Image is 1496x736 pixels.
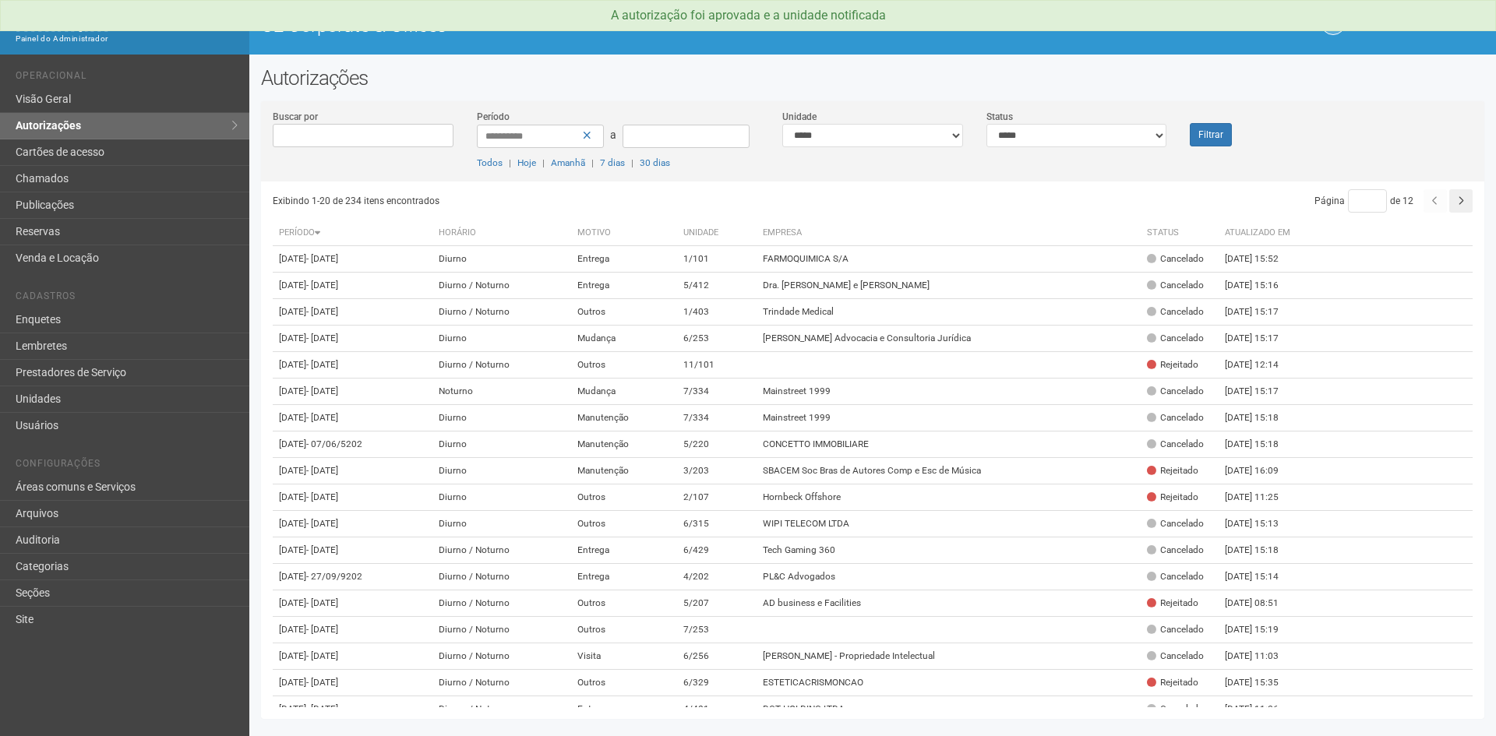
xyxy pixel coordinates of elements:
[16,70,238,86] li: Operacional
[757,590,1141,617] td: AD business e Facilities
[273,246,432,273] td: [DATE]
[1219,696,1304,723] td: [DATE] 11:26
[306,359,338,370] span: - [DATE]
[551,157,585,168] a: Amanhã
[432,537,571,564] td: Diurno / Noturno
[273,696,432,723] td: [DATE]
[432,617,571,643] td: Diurno / Noturno
[1147,597,1198,610] div: Rejeitado
[477,157,503,168] a: Todos
[640,157,670,168] a: 30 dias
[757,299,1141,326] td: Trindade Medical
[306,597,338,608] span: - [DATE]
[1219,299,1304,326] td: [DATE] 15:17
[306,438,362,449] span: - 07/06/5202
[306,703,338,714] span: - [DATE]
[1219,511,1304,537] td: [DATE] 15:13
[1147,544,1204,557] div: Cancelado
[571,458,677,484] td: Manutenção
[677,511,757,537] td: 6/315
[677,352,757,379] td: 11/101
[1219,352,1304,379] td: [DATE] 12:14
[273,352,432,379] td: [DATE]
[1219,537,1304,564] td: [DATE] 15:18
[571,537,677,564] td: Entrega
[432,246,571,273] td: Diurno
[571,273,677,299] td: Entrega
[1147,570,1204,583] div: Cancelado
[1190,123,1232,146] button: Filtrar
[1219,617,1304,643] td: [DATE] 15:19
[677,220,757,246] th: Unidade
[432,220,571,246] th: Horário
[273,220,432,246] th: Período
[600,157,625,168] a: 7 dias
[273,458,432,484] td: [DATE]
[757,405,1141,431] td: Mainstreet 1999
[306,333,338,343] span: - [DATE]
[677,431,757,458] td: 5/220
[571,670,677,696] td: Outros
[782,110,817,124] label: Unidade
[306,544,338,555] span: - [DATE]
[432,352,571,379] td: Diurno / Noturno
[1147,305,1204,319] div: Cancelado
[16,32,238,46] div: Painel do Administrador
[509,157,511,168] span: |
[757,379,1141,405] td: Mainstreet 1999
[677,273,757,299] td: 5/412
[571,564,677,590] td: Entrega
[571,617,677,643] td: Outros
[677,405,757,431] td: 7/334
[571,352,677,379] td: Outros
[571,379,677,405] td: Mudança
[306,650,338,661] span: - [DATE]
[677,484,757,511] td: 2/107
[432,670,571,696] td: Diurno / Noturno
[1219,326,1304,352] td: [DATE] 15:17
[1219,273,1304,299] td: [DATE] 15:16
[677,564,757,590] td: 4/202
[677,670,757,696] td: 6/329
[757,511,1141,537] td: WIPI TELECOM LTDA
[571,299,677,326] td: Outros
[1219,670,1304,696] td: [DATE] 15:35
[1147,279,1204,292] div: Cancelado
[677,590,757,617] td: 5/207
[677,643,757,670] td: 6/256
[306,571,362,582] span: - 27/09/9202
[1147,650,1204,663] div: Cancelado
[432,484,571,511] td: Diurno
[677,326,757,352] td: 6/253
[1219,590,1304,617] td: [DATE] 08:51
[610,129,616,141] span: a
[677,379,757,405] td: 7/334
[273,537,432,564] td: [DATE]
[273,431,432,458] td: [DATE]
[273,189,873,213] div: Exibindo 1-20 de 234 itens encontrados
[1147,517,1204,530] div: Cancelado
[757,458,1141,484] td: SBACEM Soc Bras de Autores Comp e Esc de Música
[571,326,677,352] td: Mudança
[306,465,338,476] span: - [DATE]
[1147,411,1204,424] div: Cancelado
[273,590,432,617] td: [DATE]
[273,670,432,696] td: [DATE]
[273,299,432,326] td: [DATE]
[542,157,545,168] span: |
[757,484,1141,511] td: Hornbeck Offshore
[677,246,757,273] td: 1/101
[273,617,432,643] td: [DATE]
[1147,676,1198,689] div: Rejeitado
[16,291,238,307] li: Cadastros
[273,379,432,405] td: [DATE]
[1219,458,1304,484] td: [DATE] 16:09
[273,643,432,670] td: [DATE]
[306,491,338,502] span: - [DATE]
[261,66,1484,90] h2: Autorizações
[757,537,1141,564] td: Tech Gaming 360
[571,511,677,537] td: Outros
[571,405,677,431] td: Manutenção
[1147,623,1204,636] div: Cancelado
[986,110,1013,124] label: Status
